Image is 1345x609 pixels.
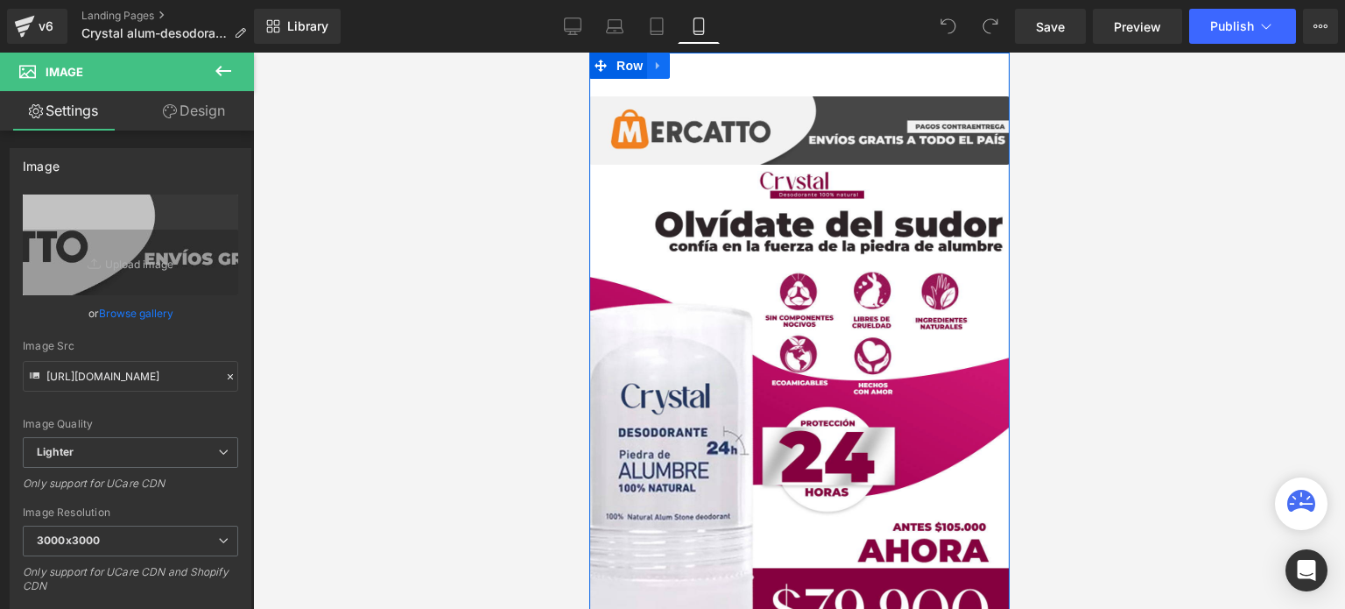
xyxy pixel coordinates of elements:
[1189,9,1296,44] button: Publish
[1036,18,1065,36] span: Save
[7,9,67,44] a: v6
[81,9,260,23] a: Landing Pages
[931,9,966,44] button: Undo
[1303,9,1338,44] button: More
[130,91,257,131] a: Design
[636,9,678,44] a: Tablet
[594,9,636,44] a: Laptop
[287,18,328,34] span: Library
[37,445,74,458] b: Lighter
[678,9,720,44] a: Mobile
[1114,18,1161,36] span: Preview
[254,9,341,44] a: New Library
[973,9,1008,44] button: Redo
[23,304,238,322] div: or
[81,26,227,40] span: Crystal alum-desodorante
[23,340,238,352] div: Image Src
[23,565,238,605] div: Only support for UCare CDN and Shopify CDN
[23,506,238,519] div: Image Resolution
[46,65,83,79] span: Image
[23,361,238,392] input: Link
[99,298,173,329] a: Browse gallery
[23,418,238,430] div: Image Quality
[1285,549,1327,591] div: Open Intercom Messenger
[37,534,100,547] b: 3000x3000
[1210,19,1254,33] span: Publish
[552,9,594,44] a: Desktop
[1093,9,1182,44] a: Preview
[35,15,57,38] div: v6
[23,149,60,173] div: Image
[23,477,238,502] div: Only support for UCare CDN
